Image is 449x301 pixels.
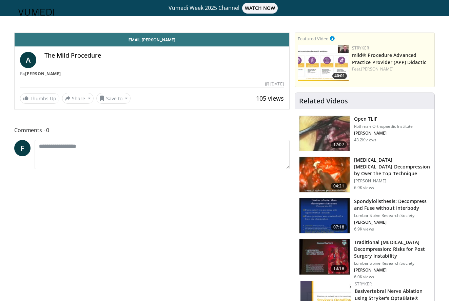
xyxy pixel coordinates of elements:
[331,141,347,148] span: 17:07
[299,97,348,105] h4: Related Videos
[354,124,413,129] p: Rothman Orthopaedic Institute
[354,274,374,280] p: 6.0K views
[62,93,94,104] button: Share
[331,265,347,272] span: 13:19
[299,157,350,192] img: 5bc800f5-1105-408a-bbac-d346e50c89d5.150x105_q85_crop-smart_upscale.jpg
[354,239,430,259] h3: Traditional [MEDICAL_DATA] Decompression: Risks for Post Surgery Instability
[265,81,284,87] div: [DATE]
[299,116,350,151] img: 87433_0000_3.png.150x105_q85_crop-smart_upscale.jpg
[354,213,430,218] p: Lumbar Spine Research Society
[14,140,31,156] a: F
[352,66,432,72] div: Feat.
[299,198,350,234] img: 97801bed-5de1-4037-bed6-2d7170b090cf.150x105_q85_crop-smart_upscale.jpg
[298,45,349,81] a: 40:01
[20,52,36,68] a: A
[25,71,61,77] a: [PERSON_NAME]
[299,157,430,193] a: 04:21 [MEDICAL_DATA] [MEDICAL_DATA] Decompression by Over the Top Technique [PERSON_NAME] 6.9K views
[354,198,430,212] h3: Spondylolisthesis: Decompress and Fuse without Interbody
[332,73,347,79] span: 40:01
[354,185,374,190] p: 6.9K views
[331,224,347,230] span: 07:18
[354,131,413,136] p: Todd Albert
[354,178,430,184] p: [PERSON_NAME]
[352,45,369,51] a: Stryker
[256,94,284,102] span: 105 views
[15,33,289,46] a: Email [PERSON_NAME]
[44,52,284,59] h4: The Mild Procedure
[331,183,347,189] span: 04:21
[330,35,335,42] a: This is paid for by Stryker
[14,126,290,135] span: Comments 0
[299,116,430,152] a: 17:07 Open TLIF Rothman Orthopaedic Institute [PERSON_NAME] 43.2K views
[299,239,430,280] a: 13:19 Traditional [MEDICAL_DATA] Decompression: Risks for Post Surgery Instability Lumbar Spine R...
[96,93,131,104] button: Save to
[361,66,393,72] a: [PERSON_NAME]
[20,71,284,77] div: By
[354,116,413,122] h3: Open TLIF
[354,267,430,273] p: Michael Lee
[354,137,376,143] p: 43.2K views
[352,52,426,65] a: mild® Procedure Advanced Practice Provider (APP) Didactic
[354,261,430,266] p: Lumbar Spine Research Society
[299,198,430,234] a: 07:18 Spondylolisthesis: Decompress and Fuse without Interbody Lumbar Spine Research Society [PER...
[298,36,329,42] small: Featured Video
[355,281,372,287] a: Stryker
[354,220,430,225] p: Dean Chou
[354,226,374,232] p: 6.9K views
[354,157,430,177] h3: [MEDICAL_DATA] [MEDICAL_DATA] Decompression by Over the Top Technique
[20,93,59,104] a: Thumbs Up
[298,45,349,81] img: 4f822da0-6aaa-4e81-8821-7a3c5bb607c6.150x105_q85_crop-smart_upscale.jpg
[18,9,54,16] img: VuMedi Logo
[299,239,350,275] img: 5e876a87-51da-405d-9c40-1020f1f086d6.150x105_q85_crop-smart_upscale.jpg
